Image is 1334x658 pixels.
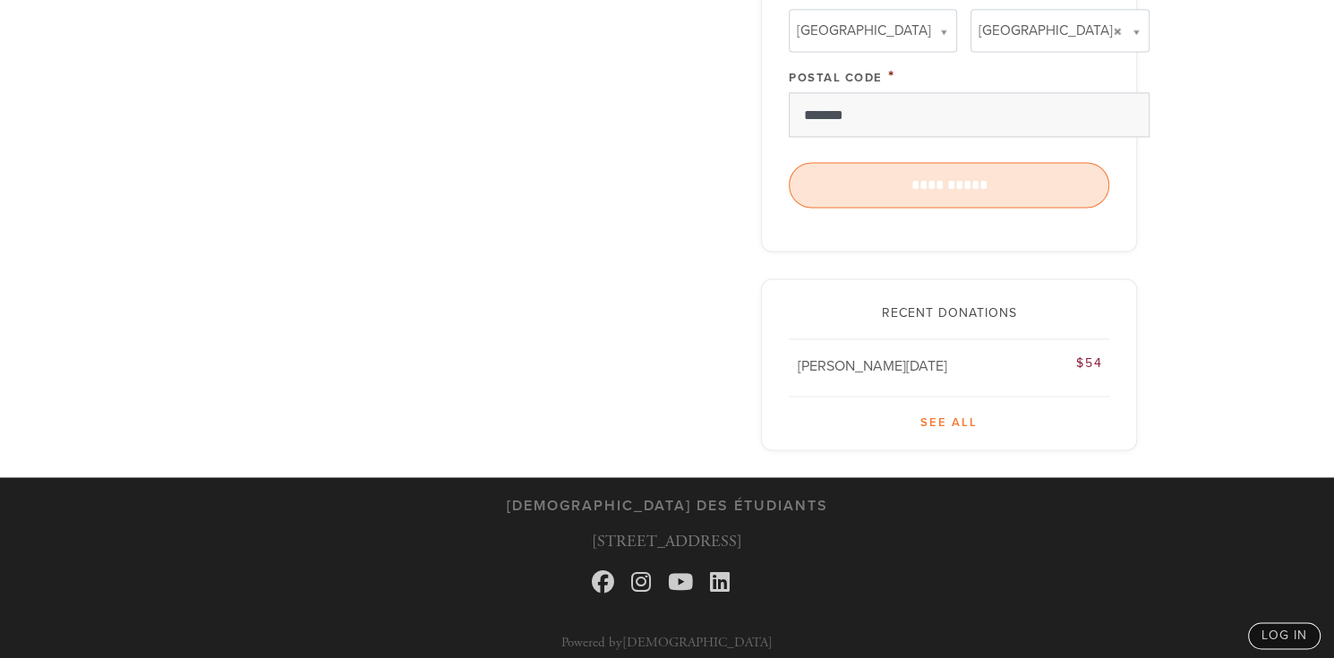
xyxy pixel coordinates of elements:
[971,9,1150,52] a: [GEOGRAPHIC_DATA]
[789,306,1109,321] h2: Recent Donations
[561,636,773,649] p: Powered by
[592,529,742,553] span: [STREET_ADDRESS]
[979,19,1113,42] span: [GEOGRAPHIC_DATA]
[997,354,1103,372] div: $54
[798,357,947,375] span: [PERSON_NAME][DATE]
[789,397,1109,432] a: See All
[622,634,773,651] a: [DEMOGRAPHIC_DATA]
[888,66,895,86] span: This field is required.
[1248,622,1321,649] a: log in
[789,71,883,85] label: Postal Code
[789,9,957,52] a: [GEOGRAPHIC_DATA]
[507,498,828,515] h3: [DEMOGRAPHIC_DATA] des étudiants
[797,19,931,42] span: [GEOGRAPHIC_DATA]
